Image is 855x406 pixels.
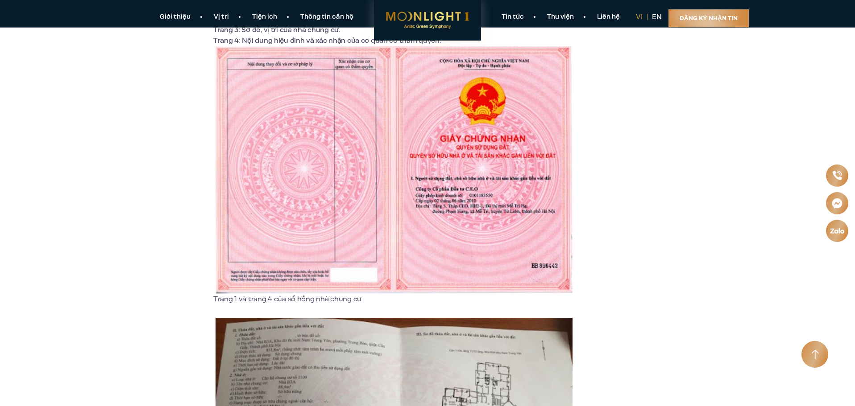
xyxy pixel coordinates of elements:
[202,12,241,22] a: Vị trí
[636,12,643,22] a: vi
[668,9,749,27] a: Đăng ký nhận tin
[811,349,819,360] img: Arrow icon
[213,36,441,45] span: Trang 4: Nội dung hiệu đính và xác nhận của cơ quan có thẩm quyền.
[535,12,585,22] a: Thư viện
[830,228,844,234] img: Zalo icon
[832,198,843,209] img: Messenger icon
[213,294,575,304] p: Trang 1 và trang 4 của sổ hồng nhà chung cư
[652,12,662,22] a: en
[585,12,631,22] a: Liên hệ
[213,25,340,35] span: Trang 3: Sơ đồ, vị trí của nhà chung cư.
[241,12,289,22] a: Tiện ích
[832,171,842,180] img: Phone icon
[490,12,535,22] a: Tin tức
[289,12,365,22] a: Thông tin căn hộ
[148,12,202,22] a: Giới thiệu
[216,46,573,294] img: Trang 1 và trang 4 của sổ hồng nhà chung cư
